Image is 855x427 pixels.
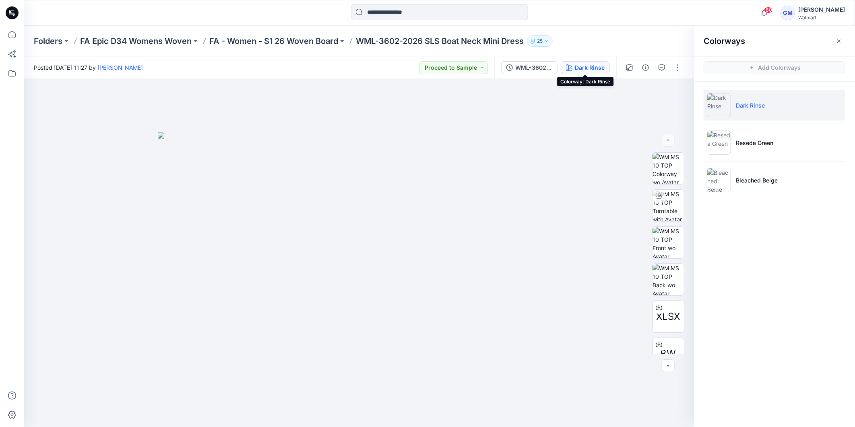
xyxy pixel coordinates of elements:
[501,61,558,74] button: WML-3602-2026 SLS Boat Neck Mini Dress_Full Colorway
[653,264,684,295] img: WM MS 10 TOP Back wo Avatar
[34,35,62,47] a: Folders
[707,168,731,192] img: Bleached Beige
[764,7,773,13] span: 60
[736,139,773,147] p: Reseda Green
[798,5,845,15] div: [PERSON_NAME]
[639,61,652,74] button: Details
[653,153,684,184] img: WM MS 10 TOP Colorway wo Avatar
[704,36,745,46] h2: Colorways
[97,64,143,71] a: [PERSON_NAME]
[781,6,795,20] div: GM
[661,346,676,361] span: BW
[707,131,731,155] img: Reseda Green
[515,63,552,72] div: WML-3602-2026 SLS Boat Neck Mini Dress_Full Colorway
[561,61,610,74] button: Dark Rinse
[80,35,192,47] a: FA Epic D34 Womens Woven
[537,37,543,46] p: 25
[653,190,684,221] img: WM MS 10 TOP Turntable with Avatar
[209,35,338,47] a: FA - Women - S1 26 Woven Board
[657,309,680,324] span: XLSX
[707,93,731,117] img: Dark Rinse
[798,15,845,21] div: Walmart
[653,227,684,258] img: WM MS 10 TOP Front wo Avatar
[527,35,553,47] button: 25
[736,176,778,184] p: Bleached Beige
[158,132,560,427] img: eyJhbGciOiJIUzI1NiIsImtpZCI6IjAiLCJzbHQiOiJzZXMiLCJ0eXAiOiJKV1QifQ.eyJkYXRhIjp7InR5cGUiOiJzdG9yYW...
[34,63,143,72] span: Posted [DATE] 11:27 by
[575,63,605,72] div: Dark Rinse
[356,35,524,47] p: WML-3602-2026 SLS Boat Neck Mini Dress
[736,101,765,110] p: Dark Rinse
